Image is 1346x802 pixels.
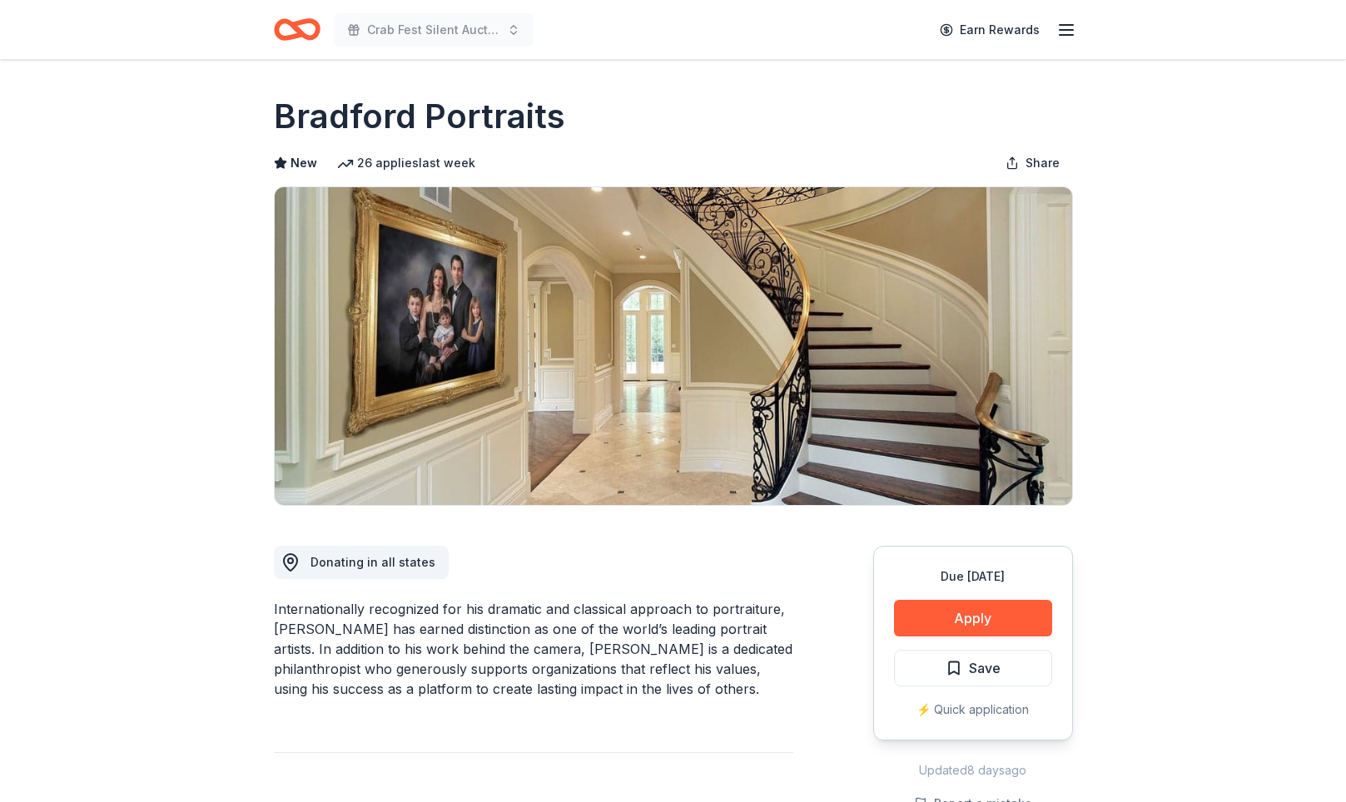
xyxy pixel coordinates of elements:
a: Earn Rewards [930,15,1050,45]
span: Crab Fest Silent Auction 2026 [367,20,500,40]
span: Save [969,657,1001,679]
button: Crab Fest Silent Auction 2026 [334,13,534,47]
a: Home [274,10,320,49]
div: Internationally recognized for his dramatic and classical approach to portraiture, [PERSON_NAME] ... [274,599,793,699]
button: Save [894,650,1052,686]
h1: Bradford Portraits [274,93,565,140]
img: Image for Bradford Portraits [275,187,1072,505]
div: Updated 8 days ago [873,760,1073,780]
span: New [291,153,317,173]
button: Share [992,146,1073,180]
div: ⚡️ Quick application [894,700,1052,720]
div: 26 applies last week [337,153,475,173]
span: Donating in all states [310,555,435,569]
span: Share [1026,153,1060,173]
button: Apply [894,600,1052,636]
div: Due [DATE] [894,567,1052,587]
